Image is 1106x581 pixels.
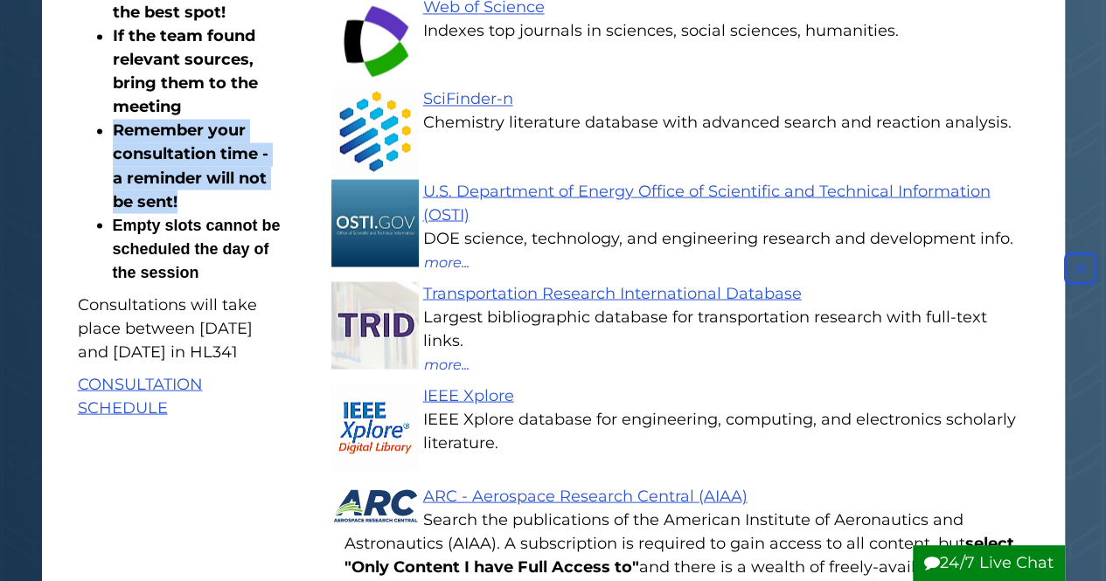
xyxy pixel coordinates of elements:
div: Chemistry literature database with advanced search and reaction analysis. [344,111,1029,135]
a: CONSULTATION SCHEDULE [78,374,203,417]
a: U.S. Department of Energy Office of Scientific and Technical Information (OSTI) [423,181,991,224]
div: IEEE Xplore database for engineering, computing, and electronics scholarly literature. [344,407,1029,454]
strong: Empty slots cannot be scheduled the day of the session [113,216,285,280]
div: Largest bibliographic database for transportation research with full-text links. [344,305,1029,352]
strong: If the team found relevant sources, bring them to the meeting [113,26,258,116]
a: IEEE Xplore [423,385,514,405]
strong: Remember your consultation time - a reminder will not be sent! [113,121,268,211]
div: Indexes top journals in sciences, social sciences, humanities. [344,19,1029,43]
span: ​ [113,216,285,280]
a: SciFinder-n [423,89,513,108]
a: Back to Top [1060,259,1102,278]
button: more... [423,352,470,375]
p: Consultations will take place between [DATE] and [DATE] in HL341 [78,293,282,363]
a: ARC - Aerospace Research Central (AIAA) [423,486,748,505]
button: more... [423,250,470,273]
div: DOE science, technology, and engineering research and development info. [344,226,1029,250]
div: Search the publications of the American Institute of Aeronautics and Astronautics (AIAA). A subsc... [344,508,1029,578]
button: 24/7 Live Chat [913,545,1065,581]
a: Transportation Research International Database [423,283,802,302]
